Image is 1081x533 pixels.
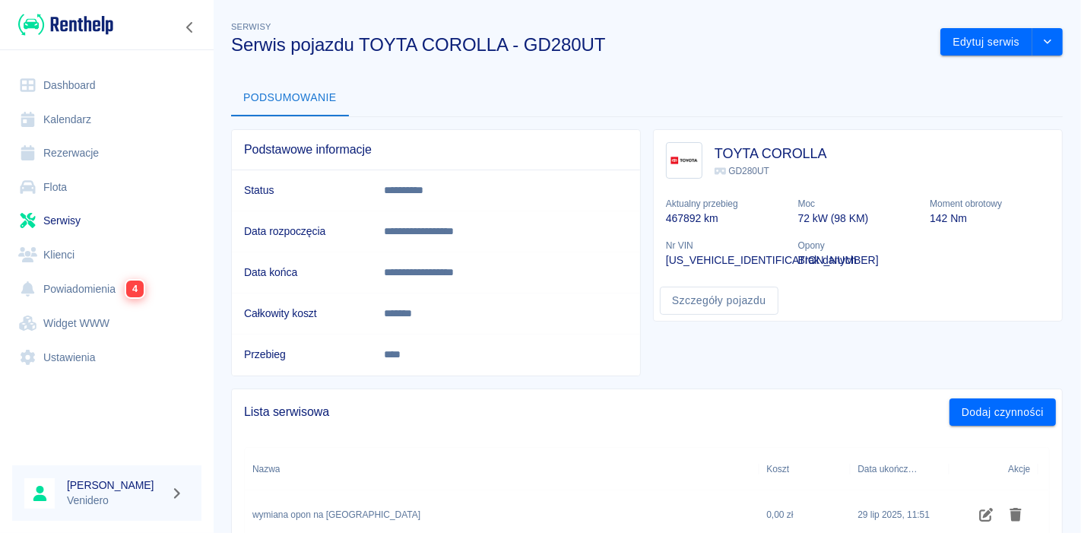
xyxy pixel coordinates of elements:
button: Edytuj serwis [940,28,1032,56]
span: Podstawowe informacje [244,142,628,157]
img: Image [670,146,699,175]
p: GD280UT [715,164,827,178]
span: 4 [126,281,144,298]
div: Akcje [949,448,1038,490]
button: Usuń czynność [1001,502,1031,528]
p: 142 Nm [930,211,1050,227]
p: Nr VIN [666,239,786,252]
div: Nazwa [245,448,759,490]
div: Koszt [766,448,789,490]
div: Data ukończenia [858,448,920,490]
a: Kalendarz [12,103,201,137]
span: Serwisy [231,22,271,31]
div: Nazwa [252,448,280,490]
a: Flota [12,170,201,205]
button: Dodaj czynności [949,398,1056,427]
p: Brak danych [798,252,918,268]
p: Aktualny przebieg [666,197,786,211]
a: Renthelp logo [12,12,113,37]
p: [US_VEHICLE_IDENTIFICATION_NUMBER] [666,252,786,268]
p: Moc [798,197,918,211]
p: Opony [798,239,918,252]
button: Edytuj czynność [972,502,1001,528]
img: Renthelp logo [18,12,113,37]
div: Koszt [759,448,850,490]
div: wymiana opon na NOKIAN [252,508,420,522]
button: Sort [280,458,301,480]
h6: [PERSON_NAME] [67,477,164,493]
h6: Data rozpoczęcia [244,224,360,239]
h3: TOYTA COROLLA [715,143,827,164]
h6: Przebieg [244,347,360,362]
a: Klienci [12,238,201,272]
a: Rezerwacje [12,136,201,170]
a: Dashboard [12,68,201,103]
h3: Serwis pojazdu TOYTA COROLLA - GD280UT [231,34,928,56]
button: Sort [789,458,810,480]
div: Data ukończenia [850,448,949,490]
h6: Data końca [244,265,360,280]
a: Widget WWW [12,306,201,341]
button: Podsumowanie [231,80,349,116]
button: Sort [920,458,941,480]
p: 72 kW (98 KM) [798,211,918,227]
a: Powiadomienia4 [12,271,201,306]
a: Ustawienia [12,341,201,375]
div: Akcje [1008,448,1030,490]
button: Zwiń nawigację [179,17,201,37]
h6: Całkowity koszt [244,306,360,321]
p: Venidero [67,493,164,509]
div: 29 lip 2025, 11:51 [858,508,930,522]
span: Lista serwisowa [244,405,949,420]
a: Szczegóły pojazdu [660,287,778,315]
a: Serwisy [12,204,201,238]
h6: Status [244,182,360,198]
button: drop-down [1032,28,1063,56]
p: 467892 km [666,211,786,227]
p: Moment obrotowy [930,197,1050,211]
